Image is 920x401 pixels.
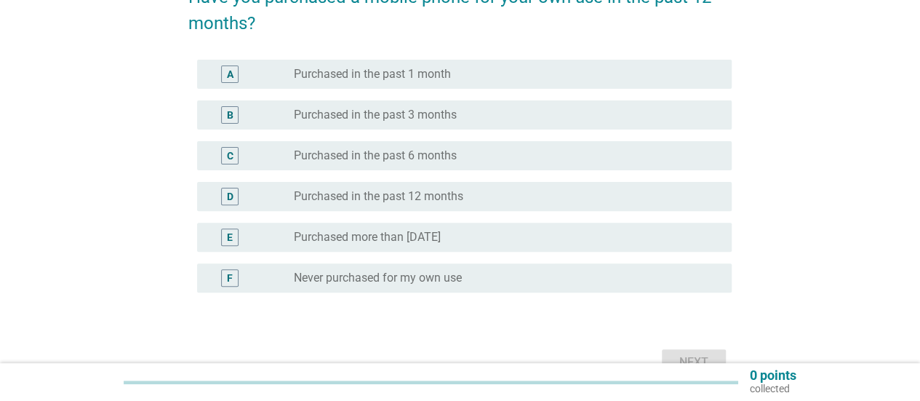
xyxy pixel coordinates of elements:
div: D [227,189,233,205]
div: E [227,230,233,245]
p: collected [750,382,796,395]
label: Purchased in the past 3 months [294,108,457,122]
label: Purchased in the past 6 months [294,148,457,163]
div: B [227,108,233,123]
div: F [227,271,233,286]
label: Never purchased for my own use [294,271,462,285]
div: C [227,148,233,164]
p: 0 points [750,369,796,382]
label: Purchased more than [DATE] [294,230,441,245]
label: Purchased in the past 12 months [294,189,463,204]
label: Purchased in the past 1 month [294,67,451,82]
div: A [227,67,233,82]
